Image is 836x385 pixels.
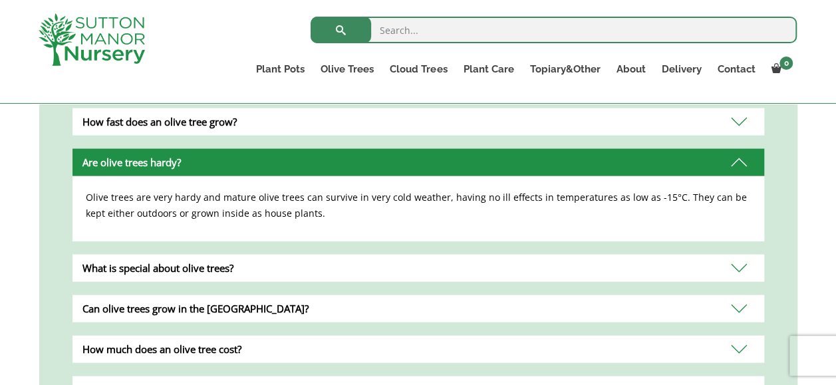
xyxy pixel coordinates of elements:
[72,108,764,136] div: How fast does an olive tree grow?
[86,190,751,221] p: Olive trees are very hardy and mature olive trees can survive in very cold weather, having no ill...
[709,60,763,78] a: Contact
[72,336,764,363] div: How much does an olive tree cost?
[382,60,455,78] a: Cloud Trees
[313,60,382,78] a: Olive Trees
[72,149,764,176] div: Are olive trees hardy?
[779,57,793,70] span: 0
[72,295,764,322] div: Can olive trees grow in the [GEOGRAPHIC_DATA]?
[521,60,608,78] a: Topiary&Other
[455,60,521,78] a: Plant Care
[39,13,145,66] img: logo
[311,17,797,43] input: Search...
[763,60,797,78] a: 0
[248,60,313,78] a: Plant Pots
[72,255,764,282] div: What is special about olive trees?
[608,60,653,78] a: About
[653,60,709,78] a: Delivery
